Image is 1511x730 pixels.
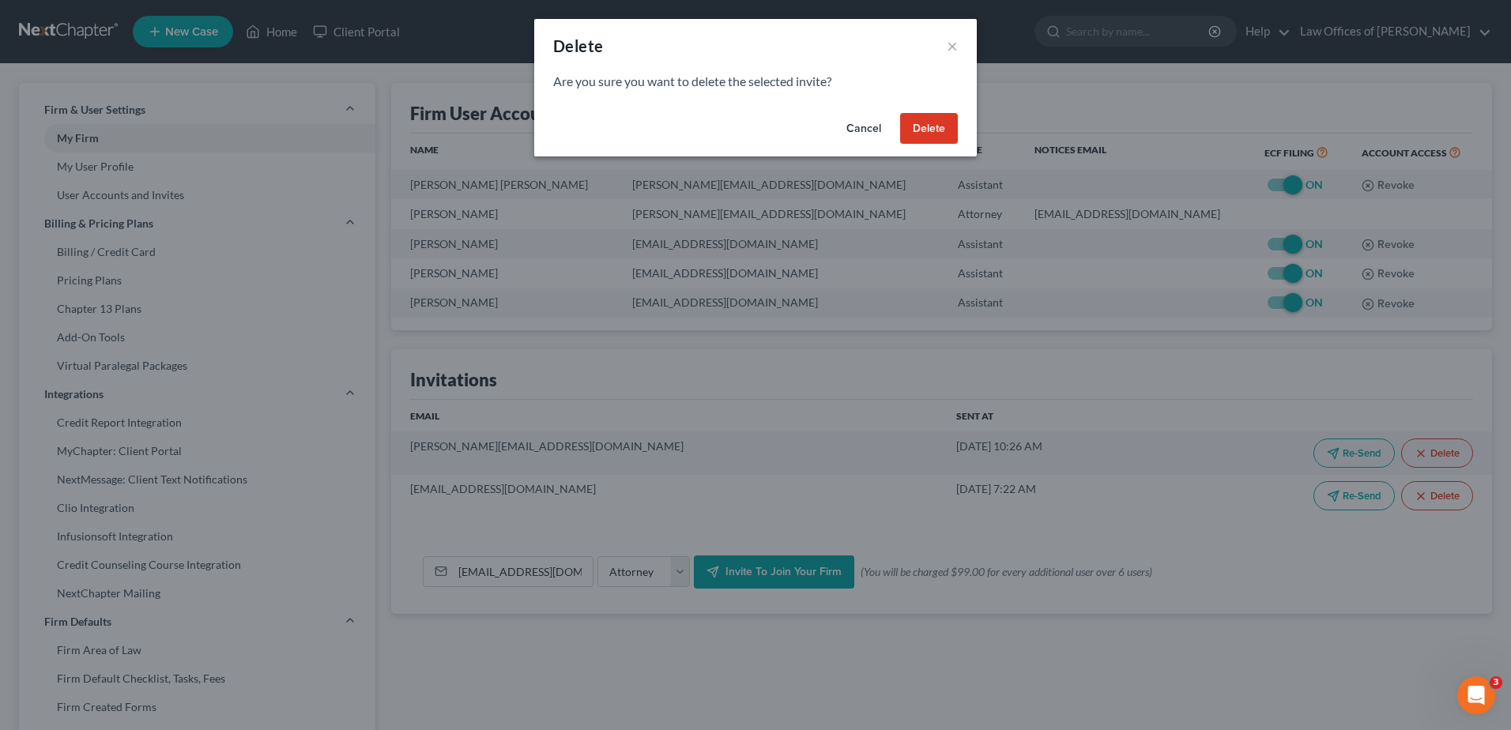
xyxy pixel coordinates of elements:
button: × [947,36,958,55]
iframe: Intercom live chat [1457,676,1495,714]
button: Cancel [834,113,894,145]
p: Are you sure you want to delete the selected invite? [553,73,958,91]
span: 3 [1490,676,1502,689]
div: Delete [553,35,603,57]
button: Delete [900,113,958,145]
